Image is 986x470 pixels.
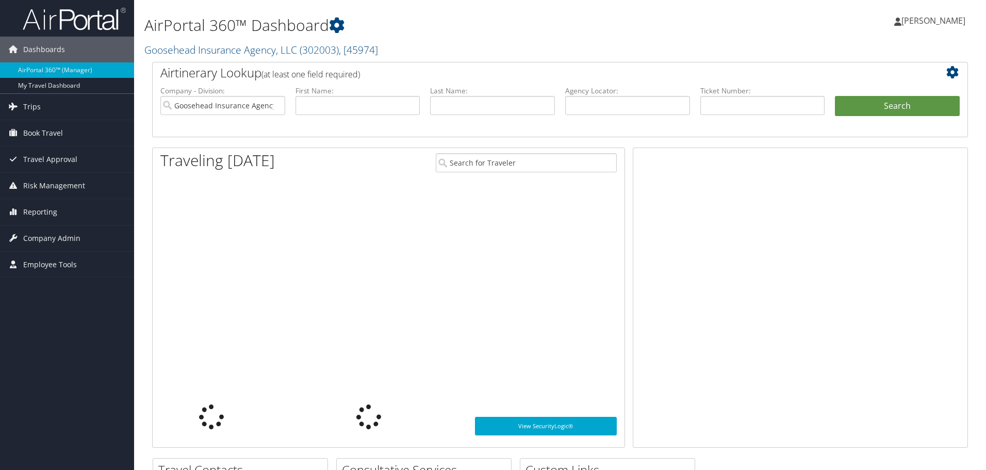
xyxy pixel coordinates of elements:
label: First Name: [295,86,420,96]
label: Agency Locator: [565,86,690,96]
span: [PERSON_NAME] [901,15,965,26]
span: Employee Tools [23,252,77,278]
span: Company Admin [23,225,80,251]
input: Search for Traveler [436,153,617,172]
img: airportal-logo.png [23,7,126,31]
span: Book Travel [23,120,63,146]
span: , [ 45974 ] [339,43,378,57]
label: Ticket Number: [700,86,825,96]
h2: Airtinerary Lookup [160,64,892,82]
span: Trips [23,94,41,120]
span: (at least one field required) [261,69,360,80]
span: Dashboards [23,37,65,62]
span: Risk Management [23,173,85,199]
h1: Traveling [DATE] [160,150,275,171]
span: Travel Approval [23,147,77,172]
span: ( 302003 ) [300,43,339,57]
label: Company - Division: [160,86,285,96]
span: Reporting [23,199,57,225]
a: [PERSON_NAME] [894,5,976,36]
label: Last Name: [430,86,555,96]
button: Search [835,96,960,117]
h1: AirPortal 360™ Dashboard [144,14,699,36]
a: Goosehead Insurance Agency, LLC [144,43,378,57]
a: View SecurityLogic® [475,417,617,435]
